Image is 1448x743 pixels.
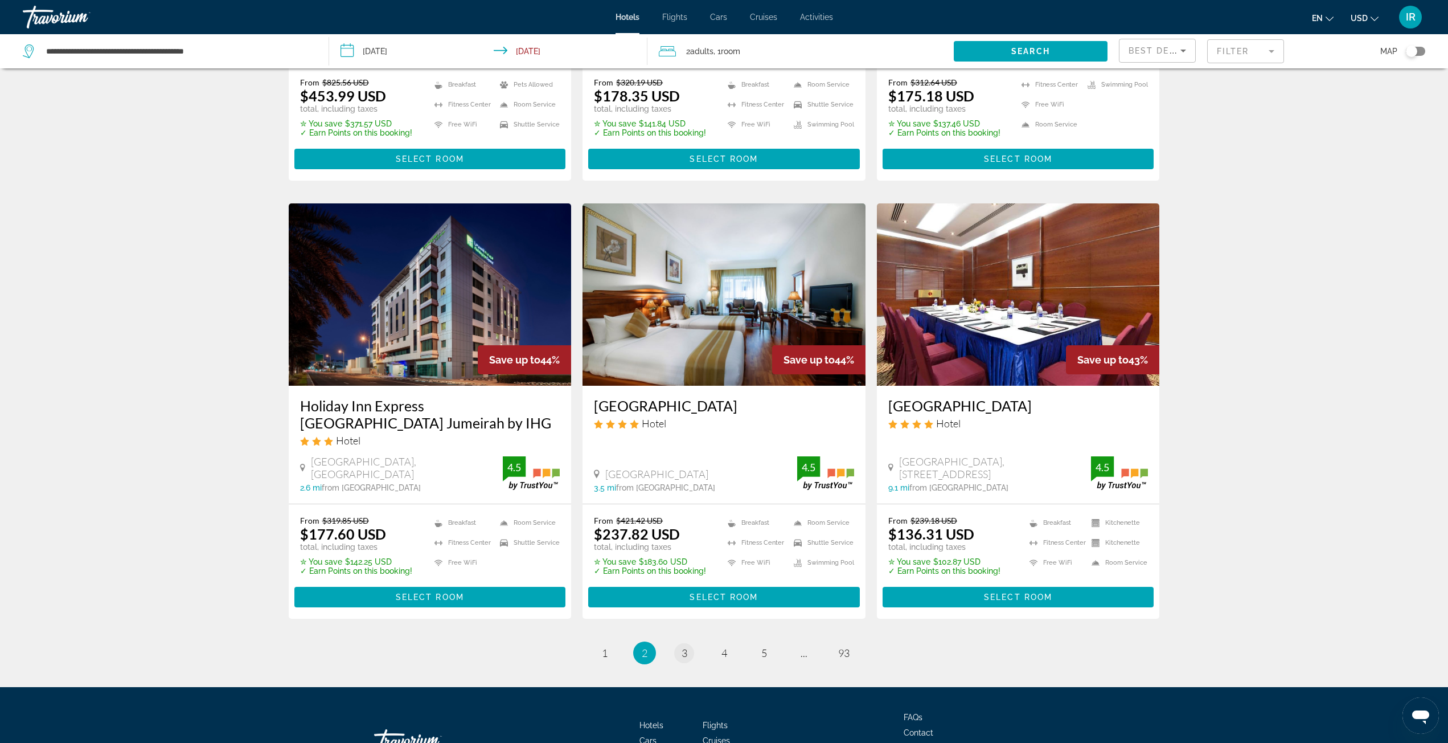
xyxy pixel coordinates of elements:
[888,87,974,104] ins: $175.18 USD
[1024,536,1086,550] li: Fitness Center
[877,203,1160,386] a: Hotel image
[788,536,854,550] li: Shuttle Service
[429,556,494,570] li: Free WiFi
[888,542,1000,552] p: total, including taxes
[588,590,860,602] a: Select Room
[494,117,560,132] li: Shuttle Service
[936,417,961,430] span: Hotel
[300,119,412,128] p: $371.57 USD
[910,77,957,87] del: $312.64 USD
[1207,39,1284,64] button: Filter
[1129,46,1188,55] span: Best Deals
[1091,456,1148,490] img: trustyou-badge.svg
[1011,47,1050,56] span: Search
[904,713,922,722] a: FAQs
[1016,77,1082,92] li: Fitness Center
[429,97,494,112] li: Fitness Center
[888,397,1148,414] a: [GEOGRAPHIC_DATA]
[503,456,560,490] img: trustyou-badge.svg
[494,77,560,92] li: Pets Allowed
[396,593,464,602] span: Select Room
[594,104,706,113] p: total, including taxes
[784,354,835,366] span: Save up to
[800,13,833,22] a: Activities
[682,647,687,659] span: 3
[300,525,386,542] ins: $177.60 USD
[1351,10,1379,26] button: Change currency
[503,460,526,474] div: 4.5
[494,97,560,112] li: Room Service
[788,97,854,112] li: Shuttle Service
[1016,97,1082,112] li: Free WiFi
[772,345,865,374] div: 44%
[1082,77,1148,92] li: Swimming Pool
[722,536,788,550] li: Fitness Center
[605,468,708,480] span: [GEOGRAPHIC_DATA]
[797,456,854,490] img: trustyou-badge.svg
[750,13,777,22] a: Cruises
[722,516,788,530] li: Breakfast
[910,516,957,525] del: $239.18 USD
[1396,5,1425,29] button: User Menu
[289,203,572,386] img: Hotel image
[904,728,933,737] a: Contact
[1406,11,1416,23] span: IR
[686,43,713,59] span: 2
[294,152,566,164] a: Select Room
[1024,516,1086,530] li: Breakfast
[594,119,636,128] span: ✮ You save
[594,128,706,137] p: ✓ Earn Points on this booking!
[300,119,342,128] span: ✮ You save
[888,119,930,128] span: ✮ You save
[322,77,369,87] del: $825.56 USD
[788,556,854,570] li: Swimming Pool
[300,542,412,552] p: total, including taxes
[888,525,974,542] ins: $136.31 USD
[888,557,1000,566] p: $102.87 USD
[1402,697,1439,734] iframe: Button to launch messaging window
[616,13,639,22] a: Hotels
[300,516,319,525] span: From
[883,149,1154,169] button: Select Room
[647,34,954,68] button: Travelers: 2 adults, 0 children
[883,587,1154,607] button: Select Room
[300,483,322,492] span: 2.6 mi
[336,434,360,447] span: Hotel
[888,483,909,492] span: 9.1 mi
[588,152,860,164] a: Select Room
[1312,14,1323,23] span: en
[642,417,666,430] span: Hotel
[690,154,758,164] span: Select Room
[1016,117,1082,132] li: Room Service
[954,41,1107,62] button: Search
[594,516,613,525] span: From
[1397,46,1425,56] button: Toggle map
[289,642,1160,664] nav: Pagination
[300,77,319,87] span: From
[1312,10,1334,26] button: Change language
[616,516,663,525] del: $421.42 USD
[984,593,1052,602] span: Select Room
[300,128,412,137] p: ✓ Earn Points on this booking!
[888,104,1000,113] p: total, including taxes
[594,525,680,542] ins: $237.82 USD
[838,647,850,659] span: 93
[1129,44,1186,58] mat-select: Sort by
[1351,14,1368,23] span: USD
[899,455,1091,480] span: [GEOGRAPHIC_DATA], [STREET_ADDRESS]
[616,483,715,492] span: from [GEOGRAPHIC_DATA]
[888,119,1000,128] p: $137.46 USD
[1380,43,1397,59] span: Map
[888,566,1000,575] p: ✓ Earn Points on this booking!
[1086,556,1148,570] li: Room Service
[888,417,1148,430] div: 4 star Hotel
[888,77,908,87] span: From
[588,149,860,169] button: Select Room
[662,13,687,22] span: Flights
[300,397,560,431] a: Holiday Inn Express [GEOGRAPHIC_DATA] Jumeirah by IHG
[703,721,728,730] a: Flights
[1091,460,1114,474] div: 4.5
[888,557,930,566] span: ✮ You save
